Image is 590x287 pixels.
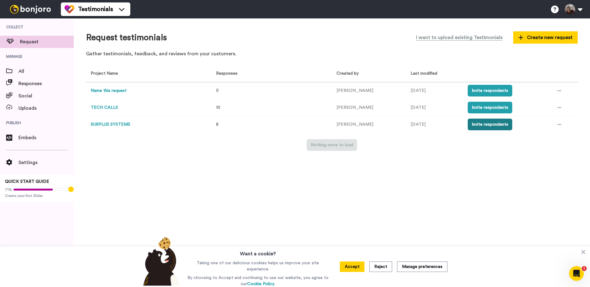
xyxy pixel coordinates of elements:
[406,82,463,99] td: [DATE]
[186,260,330,272] p: Taking one of our delicious cookies helps us improve your site experience.
[332,99,406,116] td: [PERSON_NAME]
[406,99,463,116] td: [DATE]
[369,261,392,272] button: Reject
[340,261,364,272] button: Accept
[5,187,12,192] span: 71%
[468,119,512,130] button: Invite respondents
[216,122,218,127] span: 8
[18,104,74,112] span: Uploads
[332,116,406,133] td: [PERSON_NAME]
[468,85,512,96] button: Invite respondents
[86,65,209,82] th: Project Name
[406,116,463,133] td: [DATE]
[91,104,118,111] button: TECH CALLS
[86,50,578,57] p: Gather testimonials, feedback, and reviews from your customers.
[216,88,219,93] span: 0
[91,88,127,94] button: Name this request
[468,102,512,113] button: Invite respondents
[91,121,130,128] button: SURPLUS SYSTEMS
[20,38,74,45] span: Request
[68,187,74,192] div: Tooltip anchor
[186,275,330,287] p: By choosing to Accept and continuing to use our website, you agree to our .
[513,31,578,44] button: Create new request
[406,65,463,82] th: Last modified
[582,266,587,271] span: 1
[216,105,220,110] span: 10
[18,92,74,100] span: Social
[332,82,406,99] td: [PERSON_NAME]
[307,139,357,151] button: Nothing more to load
[18,159,74,166] span: Settings
[569,266,584,281] iframe: Intercom live chat
[397,261,447,272] button: Manage preferences
[86,33,167,42] h1: Request testimonials
[18,68,74,75] span: All
[18,80,74,87] span: Responses
[416,34,502,41] span: I want to upload existing Testimonials
[518,34,572,41] span: Create new request
[138,237,183,286] img: bear-with-cookie.png
[214,71,238,76] span: Responses
[65,4,74,14] img: tm-color.svg
[5,179,49,184] span: QUICK START GUIDE
[247,282,274,286] a: Cookie Policy
[332,65,406,82] th: Created by
[411,31,507,44] button: I want to upload existing Testimonials
[7,5,53,14] img: bj-logo-header-white.svg
[78,5,113,14] span: Testimonials
[240,246,276,258] h3: Want a cookie?
[5,193,69,198] span: Create your first Slider
[18,134,74,141] span: Embeds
